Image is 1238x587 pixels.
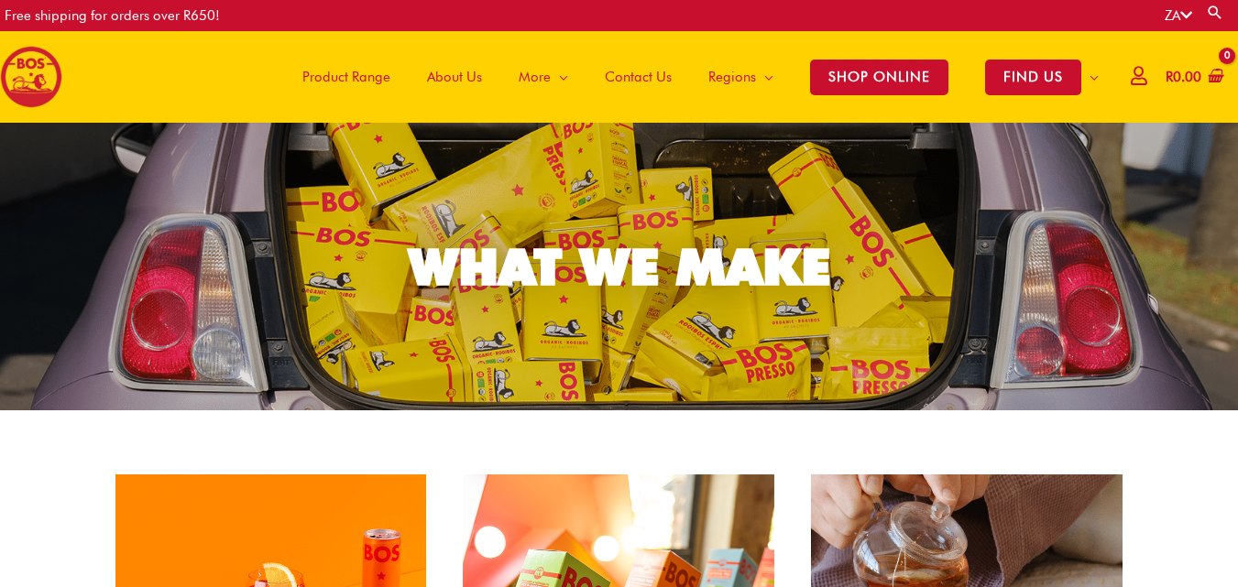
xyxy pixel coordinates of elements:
span: R [1166,69,1173,85]
a: Search button [1206,4,1224,21]
span: FIND US [985,60,1081,95]
a: More [500,31,586,123]
span: About Us [427,49,482,104]
span: SHOP ONLINE [810,60,948,95]
div: WHAT WE MAKE [409,242,830,292]
span: Contact Us [605,49,672,104]
a: Contact Us [586,31,690,123]
bdi: 0.00 [1166,69,1201,85]
nav: Site Navigation [270,31,1117,123]
a: View Shopping Cart, empty [1162,57,1224,98]
span: Regions [708,49,756,104]
span: More [519,49,551,104]
a: ZA [1165,7,1192,24]
a: Product Range [284,31,409,123]
a: Regions [690,31,792,123]
span: Product Range [302,49,390,104]
a: About Us [409,31,500,123]
a: SHOP ONLINE [792,31,967,123]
